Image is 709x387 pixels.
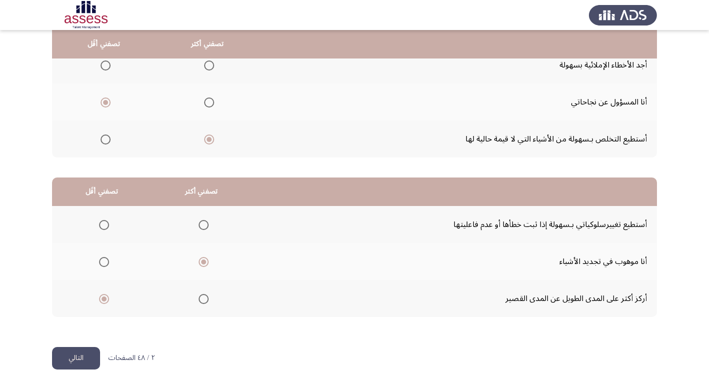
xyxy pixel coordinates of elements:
[95,253,109,270] mat-radio-group: Select an option
[156,30,259,58] th: تصفني أكثر
[108,354,155,362] p: ٢ / ٤٨ الصفحات
[589,1,657,29] img: Assess Talent Management logo
[97,130,111,147] mat-radio-group: Select an option
[52,177,152,206] th: تصفني أقَل
[251,243,657,280] td: أنا موهوب في تجديد الأشياء
[195,216,209,233] mat-radio-group: Select an option
[200,130,214,147] mat-radio-group: Select an option
[251,280,657,317] td: أركز أكثر على المدى الطويل عن المدى القصير
[195,290,209,307] mat-radio-group: Select an option
[52,30,156,58] th: تصفني أقَل
[259,46,657,83] td: أجد الأخطاء الإملائية بسهولة
[52,347,100,369] button: load next page
[97,93,111,110] mat-radio-group: Select an option
[52,1,120,29] img: Assessment logo of OCM R1 ASSESS
[97,56,111,73] mat-radio-group: Select an option
[95,290,109,307] mat-radio-group: Select an option
[95,216,109,233] mat-radio-group: Select an option
[251,206,657,243] td: أستطيع تغييرسلوكياتي بـسهولة إذا ثبت خطأها أو عدم فاعليتها
[200,93,214,110] mat-radio-group: Select an option
[259,120,657,157] td: أستطيع التخلص بـسهولة من الأشياء التي لا قيمة حالية لها
[195,253,209,270] mat-radio-group: Select an option
[259,83,657,120] td: أنا المسؤول عن نجاحاتي
[200,56,214,73] mat-radio-group: Select an option
[152,177,251,206] th: تصفني أكثر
